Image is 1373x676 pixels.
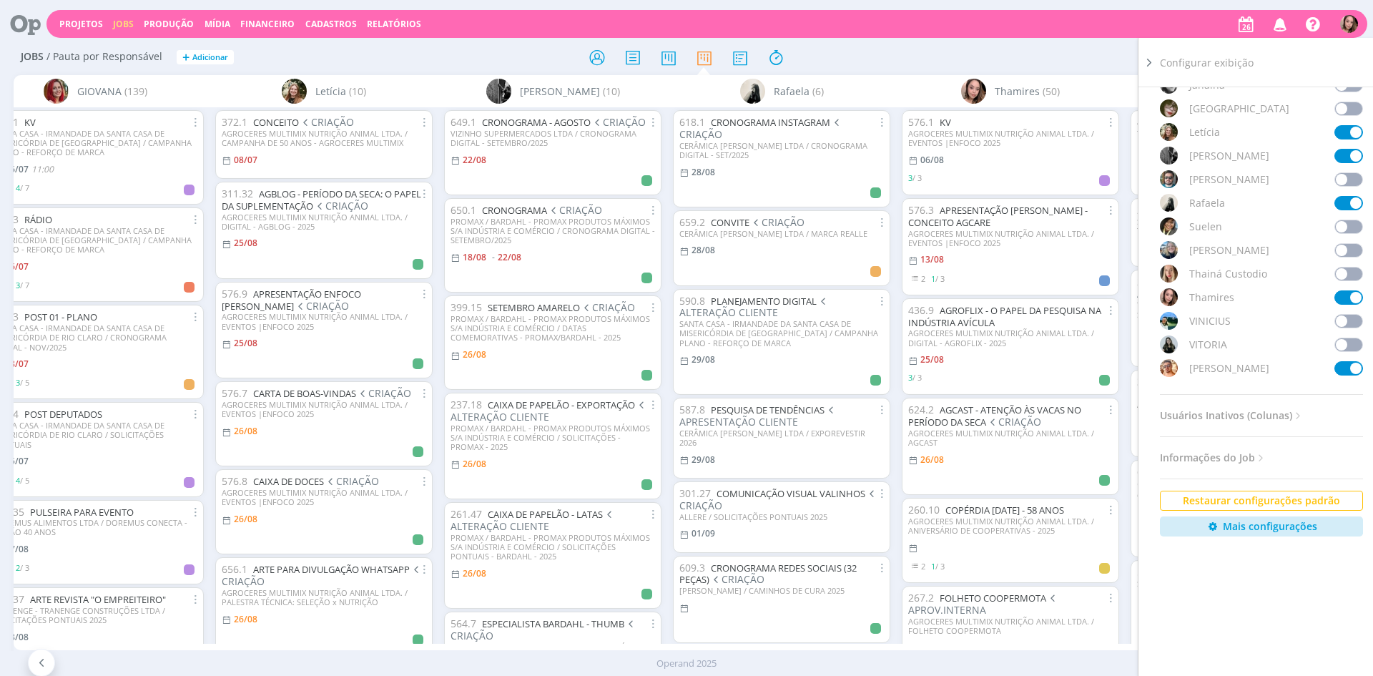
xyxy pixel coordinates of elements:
[711,116,830,129] a: CRONOGRAMA INSTAGRAM
[234,237,257,249] : 25/08
[451,115,476,129] span: 649.1
[222,129,426,147] div: AGROCERES MULTIMIX NUTRIÇÃO ANIMAL LTDA. / CAMPANHA DE 50 ANOS - AGROCERES MULTIMIX
[234,513,257,525] : 26/08
[451,300,482,314] span: 399.15
[282,79,307,104] img: L
[222,562,422,588] span: CRIAÇÃO
[740,79,765,104] img: R
[1160,406,1304,425] span: Usuários Inativos (Colunas)
[1160,516,1363,537] a: Mais configurações
[30,506,134,519] a: PULSEIRA PARA EVENTO
[679,115,842,141] span: CRIAÇÃO
[1189,195,1225,210] span: Rafaela
[222,400,426,418] div: AGROCERES MULTIMIX NUTRIÇÃO ANIMAL LTDA. / EVENTOS |ENFOCO 2025
[356,386,411,400] span: CRIAÇÃO
[1160,312,1178,330] img: V
[482,204,547,217] a: CRONOGRAMA
[679,586,884,595] div: [PERSON_NAME] / CAMINHOS DE CURA 2025
[451,398,482,411] span: 237.18
[920,353,944,366] : 25/08
[177,50,234,65] button: +Adicionar
[299,115,354,129] span: CRIAÇÃO
[16,182,20,193] span: 4
[55,19,107,30] button: Projetos
[5,455,29,467] : 25/07
[1160,99,1178,117] img: K
[1189,101,1289,116] span: [GEOGRAPHIC_DATA]
[679,561,705,574] span: 609.3
[679,229,884,238] div: CERÂMICA [PERSON_NAME] LTDA / MARCA REALLE
[921,273,925,284] span: 2
[488,301,580,314] a: SETEMBRO AMARELO
[463,348,486,361] : 26/08
[711,295,817,308] a: PLANEJAMENTO DIGITAL
[679,512,884,521] div: ALLERE / SOLICITAÇÕES PONTUAIS 2025
[1160,288,1178,306] img: T
[253,563,410,576] a: ARTE PARA DIVULGAÇÃO WHATSAPP
[5,631,29,643] : 08/08
[908,129,1113,147] div: AGROCERES MULTIMIX NUTRIÇÃO ANIMAL LTDA. / EVENTOS |ENFOCO 2025
[1189,290,1234,305] span: Thamires
[692,166,715,178] : 28/08
[222,212,426,231] div: AGROCERES MULTIMIX NUTRIÇÃO ANIMAL LTDA. / DIGITAL - AGBLOG - 2025
[908,303,934,317] span: 436.9
[182,50,190,65] span: +
[24,408,102,421] a: POST DEPUTADOS
[16,377,29,388] span: / 5
[305,18,357,30] span: Cadastros
[113,18,134,30] a: Jobs
[222,562,247,576] span: 656.1
[908,403,934,416] span: 624.2
[482,617,624,630] a: ESPECIALISTA BARDAHL - THUMB
[253,475,324,488] a: CAIXA DE DOCES
[692,353,715,366] : 29/08
[324,474,379,488] span: CRIAÇÃO
[717,487,865,500] a: COMUNICAÇÃO VISUAL VALINHOS
[301,19,361,30] button: Cadastros
[21,51,44,63] span: Jobs
[24,116,36,129] a: KV
[222,115,247,129] span: 372.1
[109,19,138,30] button: Jobs
[16,280,20,290] span: 3
[711,216,749,229] a: CONVITE
[920,454,944,466] : 26/08
[222,287,247,300] span: 576.9
[1160,491,1363,511] button: Restaurar configurações padrão
[253,116,299,129] a: CONCEITO
[24,213,52,226] a: RÁDIO
[679,403,837,428] span: APRESENTAÇÃO CLIENTE
[77,84,122,99] span: GIOVANA
[679,294,705,308] span: 590.8
[1160,335,1178,353] img: V
[222,488,426,506] div: AGROCERES MULTIMIX NUTRIÇÃO ANIMAL LTDA. / EVENTOS |ENFOCO 2025
[222,474,247,488] span: 576.8
[908,172,912,183] span: 3
[986,415,1041,428] span: CRIAÇÃO
[31,163,54,175] : 11:00
[1160,241,1178,259] img: T
[59,18,103,30] a: Projetos
[1189,124,1220,139] span: Letícia
[451,217,655,245] div: PROMAX / BARDAHL - PROMAX PRODUTOS MÁXIMOS S/A INDÚSTRIA E COMÉRCIO / CRONOGRAMA DIGITAL - SETEMB...
[24,310,97,323] a: POST 01 - PLANO
[234,154,257,166] : 08/07
[1160,359,1178,377] img: V
[679,294,829,320] span: ALTERAÇÃO CLIENTE
[908,304,1101,329] a: AGROFLIX - O PAPEL DA PESQUISA NA INDÚSTRIA AVÍCULA
[492,253,495,262] : -
[908,203,934,217] span: 576.3
[1189,219,1222,234] span: Suelen
[253,387,356,400] a: CARTA DE BOAS-VINDAS
[463,154,486,166] : 22/08
[908,617,1113,635] div: AGROCERES MULTIMIX NUTRIÇÃO ANIMAL LTDA. / FOLHETO COOPERMOTA
[234,613,257,625] : 26/08
[16,377,20,388] span: 3
[1189,243,1269,258] span: [PERSON_NAME]
[1189,172,1269,187] span: [PERSON_NAME]
[1189,313,1231,328] span: VINICIUS
[908,591,1058,617] span: APROV.INTERNA
[1160,123,1178,141] img: L
[908,403,1081,428] a: AGCAST - ATENÇÃO ÀS VACAS NO PERÍODO DA SECA
[921,561,925,572] span: 2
